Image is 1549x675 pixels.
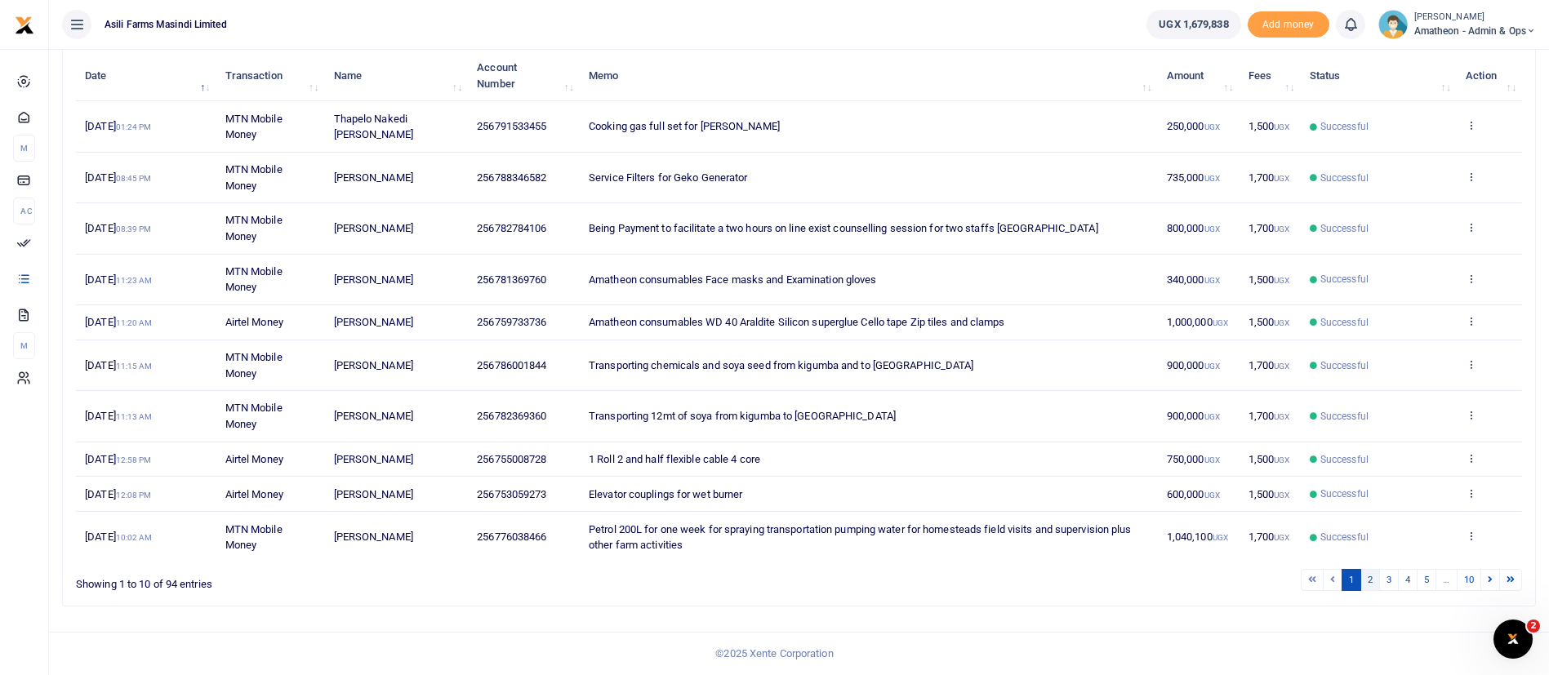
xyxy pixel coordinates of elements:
[1249,453,1290,465] span: 1,500
[334,273,413,286] span: [PERSON_NAME]
[1360,569,1380,591] a: 2
[225,265,283,294] span: MTN Mobile Money
[589,453,760,465] span: 1 Roll 2 and half flexible cable 4 core
[1167,171,1220,184] span: 735,000
[225,402,283,430] span: MTN Mobile Money
[1213,533,1228,542] small: UGX
[589,488,742,500] span: Elevator couplings for wet burner
[589,316,1005,328] span: Amatheon consumables WD 40 Araldite Silicon superglue Cello tape Zip tiles and clamps
[15,16,34,35] img: logo-small
[580,51,1158,101] th: Memo: activate to sort column ascending
[225,163,283,192] span: MTN Mobile Money
[1204,276,1220,285] small: UGX
[1379,569,1399,591] a: 3
[1320,119,1369,134] span: Successful
[1301,51,1457,101] th: Status: activate to sort column ascending
[116,318,153,327] small: 11:20 AM
[589,171,747,184] span: Service Filters for Geko Generator
[477,359,546,371] span: 256786001844
[1204,174,1220,183] small: UGX
[1320,272,1369,286] span: Successful
[1414,24,1536,38] span: Amatheon - Admin & Ops
[1274,533,1289,542] small: UGX
[589,359,973,371] span: Transporting chemicals and soya seed from kigumba and to [GEOGRAPHIC_DATA]
[85,488,151,500] span: [DATE]
[116,174,152,183] small: 08:45 PM
[334,453,413,465] span: [PERSON_NAME]
[13,332,35,359] li: M
[334,316,413,328] span: [PERSON_NAME]
[1167,359,1220,371] span: 900,000
[13,198,35,224] li: Ac
[1167,120,1220,132] span: 250,000
[116,224,152,233] small: 08:39 PM
[1320,171,1369,185] span: Successful
[1274,174,1289,183] small: UGX
[1213,318,1228,327] small: UGX
[76,51,216,101] th: Date: activate to sort column descending
[1493,619,1533,659] iframe: Intercom live chat
[1417,569,1436,591] a: 5
[1204,122,1220,131] small: UGX
[477,531,546,543] span: 256776038466
[1248,11,1329,38] li: Toup your wallet
[225,351,283,380] span: MTN Mobile Money
[1320,452,1369,467] span: Successful
[334,410,413,422] span: [PERSON_NAME]
[225,453,283,465] span: Airtel Money
[1249,222,1290,234] span: 1,700
[1204,491,1220,500] small: UGX
[1167,410,1220,422] span: 900,000
[116,122,152,131] small: 01:24 PM
[1457,51,1522,101] th: Action: activate to sort column ascending
[1378,10,1408,39] img: profile-user
[85,171,151,184] span: [DATE]
[1398,569,1418,591] a: 4
[1159,16,1228,33] span: UGX 1,679,838
[1527,619,1540,633] span: 2
[1342,569,1361,591] a: 1
[334,222,413,234] span: [PERSON_NAME]
[1240,51,1301,101] th: Fees: activate to sort column ascending
[1204,362,1220,371] small: UGX
[334,359,413,371] span: [PERSON_NAME]
[1249,410,1290,422] span: 1,700
[85,222,151,234] span: [DATE]
[1249,488,1290,500] span: 1,500
[1167,488,1220,500] span: 600,000
[477,120,546,132] span: 256791533455
[225,214,283,242] span: MTN Mobile Money
[1320,315,1369,330] span: Successful
[324,51,468,101] th: Name: activate to sort column ascending
[334,531,413,543] span: [PERSON_NAME]
[1274,362,1289,371] small: UGX
[1204,455,1220,464] small: UGX
[589,222,1098,234] span: Being Payment to facilitate a two hours on line exist counselling session for two staffs [GEOGRAP...
[1249,171,1290,184] span: 1,700
[334,171,413,184] span: [PERSON_NAME]
[1320,358,1369,373] span: Successful
[225,113,283,141] span: MTN Mobile Money
[225,488,283,500] span: Airtel Money
[1320,221,1369,236] span: Successful
[1274,412,1289,421] small: UGX
[1274,224,1289,233] small: UGX
[76,567,672,593] div: Showing 1 to 10 of 94 entries
[116,412,153,421] small: 11:13 AM
[1274,491,1289,500] small: UGX
[1167,453,1220,465] span: 750,000
[116,455,152,464] small: 12:58 PM
[116,491,152,500] small: 12:08 PM
[1158,51,1240,101] th: Amount: activate to sort column ascending
[1249,273,1290,286] span: 1,500
[216,51,325,101] th: Transaction: activate to sort column ascending
[1274,318,1289,327] small: UGX
[477,488,546,500] span: 256753059273
[15,18,34,30] a: logo-small logo-large logo-large
[477,171,546,184] span: 256788346582
[98,17,234,32] span: Asili Farms Masindi Limited
[1320,530,1369,544] span: Successful
[477,316,546,328] span: 256759733736
[1249,316,1290,328] span: 1,500
[85,531,152,543] span: [DATE]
